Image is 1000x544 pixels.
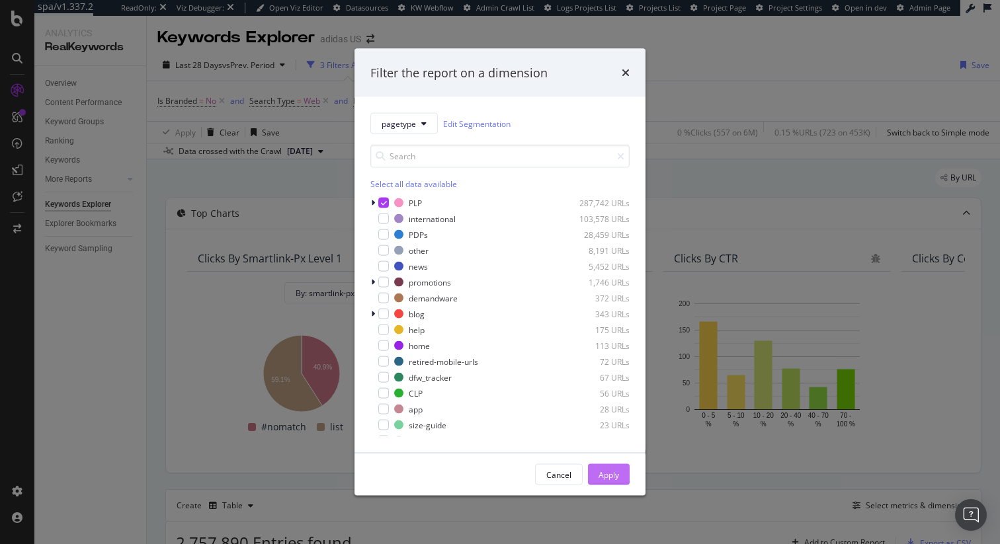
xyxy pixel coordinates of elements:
[409,245,429,256] div: other
[565,356,630,367] div: 72 URLs
[409,435,438,446] div: account
[409,356,478,367] div: retired-mobile-urls
[565,276,630,288] div: 1,746 URLs
[565,403,630,414] div: 28 URLs
[409,308,425,319] div: blog
[565,292,630,303] div: 372 URLs
[370,178,630,190] div: Select all data available
[546,469,571,480] div: Cancel
[409,292,458,303] div: demandware
[409,403,423,414] div: app
[382,118,416,129] span: pagetype
[409,260,428,272] div: news
[409,213,456,224] div: international
[565,229,630,240] div: 28,459 URLs
[409,371,452,383] div: dfw_tracker
[409,340,430,351] div: home
[565,324,630,335] div: 175 URLs
[354,48,646,496] div: modal
[409,229,428,240] div: PDPs
[565,419,630,430] div: 23 URLs
[622,64,630,81] div: times
[565,197,630,208] div: 287,742 URLs
[409,276,451,288] div: promotions
[409,324,425,335] div: help
[565,435,630,446] div: 11 URLs
[565,387,630,399] div: 56 URLs
[370,113,438,134] button: pagetype
[565,260,630,272] div: 5,452 URLs
[565,213,630,224] div: 103,578 URLs
[535,464,583,485] button: Cancel
[409,387,423,399] div: CLP
[565,371,630,383] div: 67 URLs
[370,64,548,81] div: Filter the report on a dimension
[565,340,630,351] div: 113 URLs
[955,499,987,531] div: Open Intercom Messenger
[565,245,630,256] div: 8,191 URLs
[565,308,630,319] div: 343 URLs
[409,197,422,208] div: PLP
[599,469,619,480] div: Apply
[443,116,511,130] a: Edit Segmentation
[588,464,630,485] button: Apply
[370,145,630,168] input: Search
[409,419,446,430] div: size-guide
